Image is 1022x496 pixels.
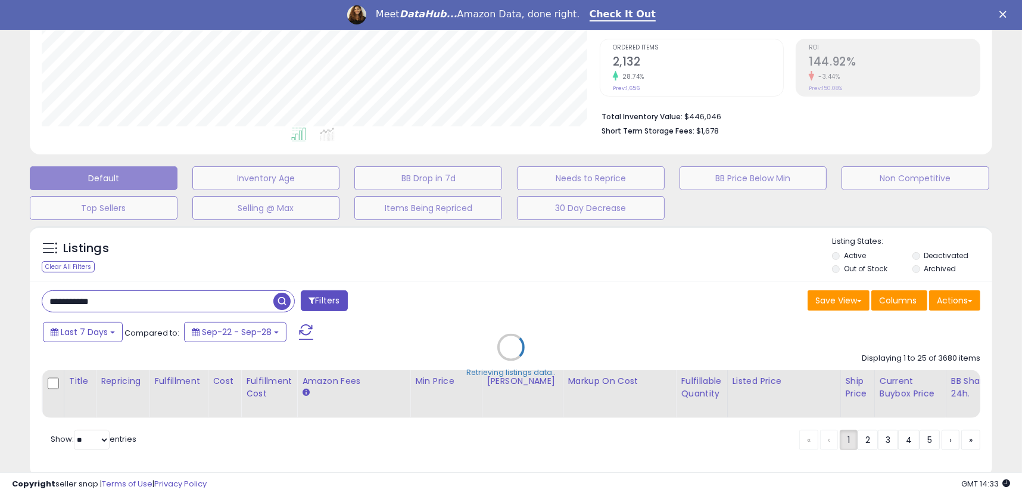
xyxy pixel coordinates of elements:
[400,8,457,20] i: DataHub...
[999,11,1011,18] div: Close
[192,196,340,220] button: Selling @ Max
[192,166,340,190] button: Inventory Age
[30,196,177,220] button: Top Sellers
[12,479,207,490] div: seller snap | |
[809,85,842,92] small: Prev: 150.08%
[809,55,980,71] h2: 144.92%
[680,166,827,190] button: BB Price Below Min
[814,72,840,81] small: -3.44%
[602,108,971,123] li: $446,046
[347,5,366,24] img: Profile image for Georgie
[602,111,683,122] b: Total Inventory Value:
[602,126,694,136] b: Short Term Storage Fees:
[613,55,784,71] h2: 2,132
[613,85,640,92] small: Prev: 1,656
[354,196,502,220] button: Items Being Repriced
[613,45,784,51] span: Ordered Items
[12,478,55,489] strong: Copyright
[618,72,644,81] small: 28.74%
[809,45,980,51] span: ROI
[517,166,665,190] button: Needs to Reprice
[590,8,656,21] a: Check It Out
[696,125,719,137] span: $1,678
[354,166,502,190] button: BB Drop in 7d
[466,368,556,379] div: Retrieving listings data..
[517,196,665,220] button: 30 Day Decrease
[30,166,177,190] button: Default
[376,8,580,20] div: Meet Amazon Data, done right.
[842,166,989,190] button: Non Competitive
